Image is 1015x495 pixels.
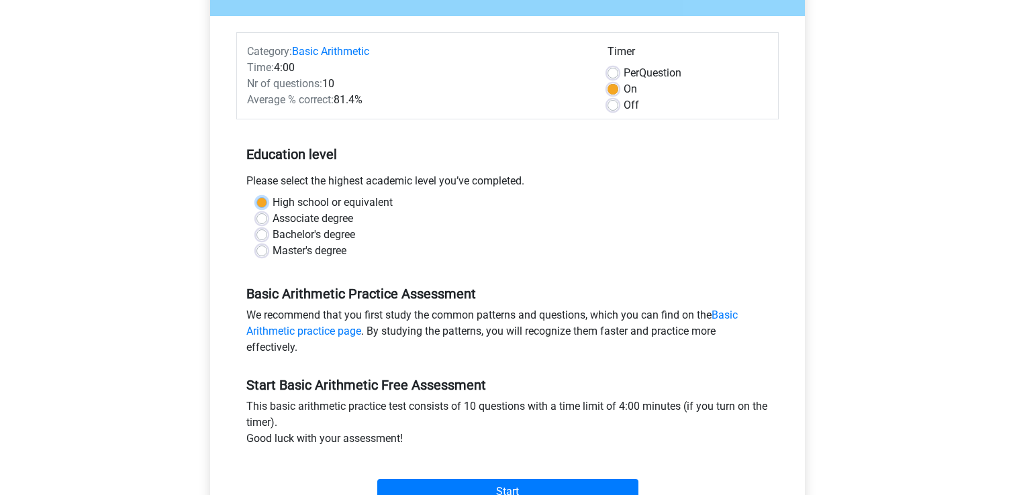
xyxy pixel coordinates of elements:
div: We recommend that you first study the common patterns and questions, which you can find on the . ... [236,307,779,361]
h5: Start Basic Arithmetic Free Assessment [246,377,769,393]
span: Per [624,66,639,79]
div: Please select the highest academic level you’ve completed. [236,173,779,195]
div: 10 [237,76,597,92]
span: Time: [247,61,274,74]
div: Timer [608,44,768,65]
label: High school or equivalent [273,195,393,211]
label: Bachelor's degree [273,227,355,243]
div: This basic arithmetic practice test consists of 10 questions with a time limit of 4:00 minutes (i... [236,398,779,452]
label: Off [624,97,639,113]
span: Average % correct: [247,93,334,106]
h5: Education level [246,141,769,168]
span: Category: [247,45,292,58]
div: 4:00 [237,60,597,76]
h5: Basic Arithmetic Practice Assessment [246,286,769,302]
label: Question [624,65,681,81]
label: Associate degree [273,211,353,227]
div: 81.4% [237,92,597,108]
span: Nr of questions: [247,77,322,90]
label: Master's degree [273,243,346,259]
a: Basic Arithmetic [292,45,369,58]
label: On [624,81,637,97]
